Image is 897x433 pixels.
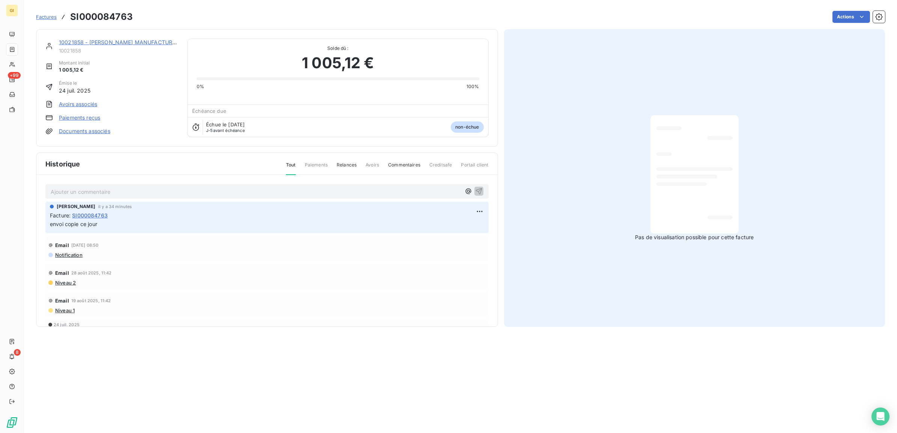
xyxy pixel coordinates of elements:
[59,114,100,121] a: Paiements reçus
[50,221,97,227] span: envoi copie ce jour
[36,13,57,21] a: Factures
[59,66,90,74] span: 1 005,12 €
[54,307,75,313] span: Niveau 1
[286,162,296,175] span: Tout
[192,108,226,114] span: Échéance due
[59,100,97,108] a: Avoirs associés
[305,162,328,174] span: Paiements
[366,162,379,174] span: Avoirs
[461,162,488,174] span: Portail client
[635,234,754,241] span: Pas de visualisation possible pour cette facture
[59,87,90,94] span: 24 juil. 2025
[54,322,80,327] span: 24 juil. 2025
[54,252,83,258] span: Notification
[98,204,132,209] span: il y a 34 minutes
[36,14,57,20] span: Factures
[206,121,245,127] span: Échue le [DATE]
[55,298,69,304] span: Email
[71,243,99,247] span: [DATE] 08:50
[6,4,18,16] div: GI
[14,349,21,356] span: 8
[832,11,870,23] button: Actions
[871,408,889,426] div: Open Intercom Messenger
[71,271,112,275] span: 28 août 2025, 11:42
[6,417,18,429] img: Logo LeanPay
[55,270,69,276] span: Email
[45,159,80,169] span: Historique
[50,211,71,219] span: Facture :
[206,128,245,133] span: avant échéance
[197,45,479,52] span: Solde dû :
[59,39,238,45] a: 10021858 - [PERSON_NAME] MANUFACTURING [GEOGRAPHIC_DATA]
[70,10,133,24] h3: SI000084763
[8,72,21,79] span: +99
[57,203,95,210] span: [PERSON_NAME]
[337,162,357,174] span: Relances
[72,211,108,219] span: SI000084763
[206,128,213,133] span: J-5
[302,52,374,74] span: 1 005,12 €
[59,60,90,66] span: Montant initial
[54,280,76,286] span: Niveau 2
[55,242,69,248] span: Email
[59,80,90,87] span: Émise le
[467,83,479,90] span: 100%
[388,162,420,174] span: Commentaires
[59,127,110,135] a: Documents associés
[451,121,483,133] span: non-échue
[197,83,204,90] span: 0%
[429,162,452,174] span: Creditsafe
[71,298,111,303] span: 19 août 2025, 11:42
[59,48,178,54] span: 10021858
